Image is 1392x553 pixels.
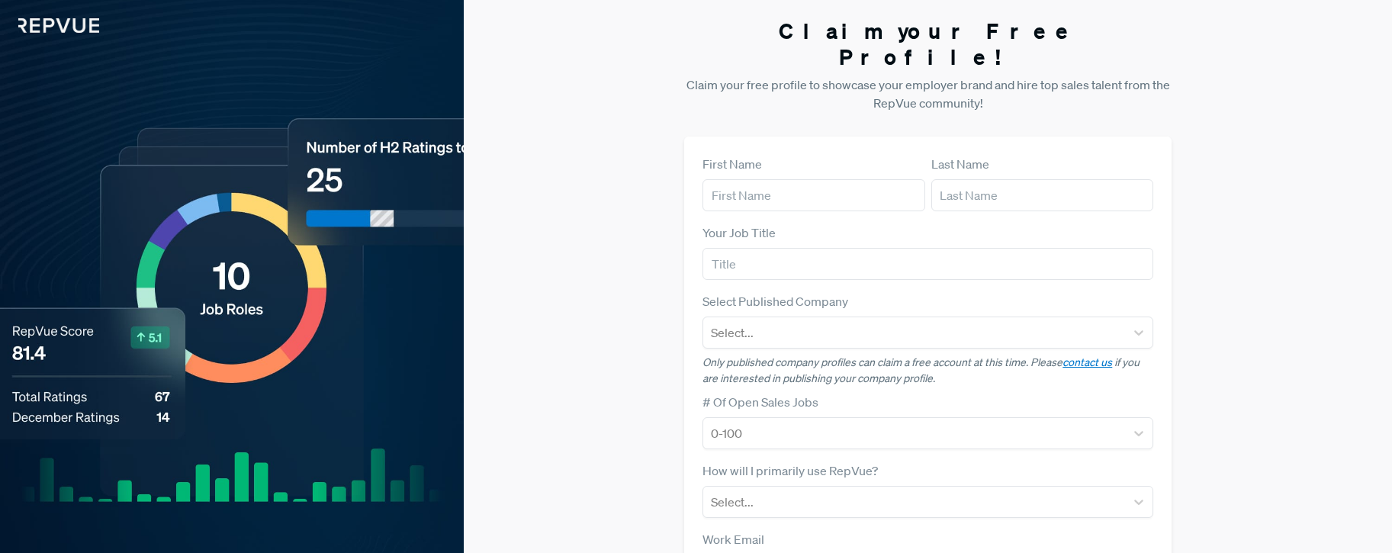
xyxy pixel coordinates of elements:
h3: Claim your Free Profile! [684,18,1172,69]
a: contact us [1062,355,1112,369]
input: Title [702,248,1153,280]
label: Work Email [702,530,764,548]
label: Your Job Title [702,223,776,242]
label: How will I primarily use RepVue? [702,461,878,480]
label: # Of Open Sales Jobs [702,393,818,411]
p: Claim your free profile to showcase your employer brand and hire top sales talent from the RepVue... [684,76,1172,112]
label: First Name [702,155,762,173]
label: Last Name [931,155,989,173]
p: Only published company profiles can claim a free account at this time. Please if you are interest... [702,355,1153,387]
input: Last Name [931,179,1153,211]
input: First Name [702,179,924,211]
label: Select Published Company [702,292,848,310]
